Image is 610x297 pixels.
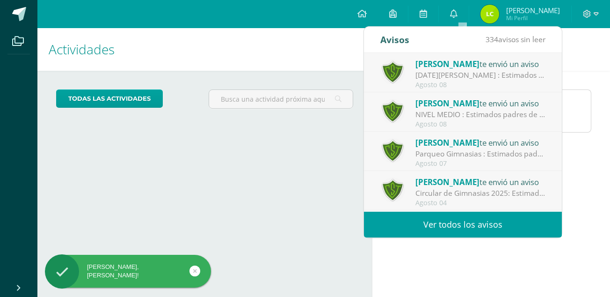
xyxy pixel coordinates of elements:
img: 6f5ff69043559128dc4baf9e9c0f15a0.png [380,178,405,202]
span: Mi Perfil [506,14,560,22]
div: te envió un aviso [415,136,545,148]
div: te envió un aviso [415,58,545,70]
span: 334 [486,34,498,45]
div: te envió un aviso [415,97,545,109]
img: be8aeee595080740077a758395a29e06.png [480,5,499,23]
div: Agosto 08 [415,81,545,89]
div: Circular de Gimnasias 2025: Estimados padres de familia: Reciban un cordial saludo, deseando que ... [415,188,545,199]
div: Avisos [380,27,409,52]
div: te envió un aviso [415,176,545,188]
span: [PERSON_NAME] [415,98,479,109]
span: [PERSON_NAME] [506,6,560,15]
a: Ver todos los avisos [364,212,562,238]
img: c7e4502288b633c389763cda5c4117dc.png [380,138,405,163]
img: c7e4502288b633c389763cda5c4117dc.png [380,99,405,124]
span: [PERSON_NAME] [415,177,479,187]
span: [PERSON_NAME] [415,137,479,148]
div: Agosto 08 [415,120,545,128]
div: Agosto 07 [415,160,545,168]
img: c7e4502288b633c389763cda5c4117dc.png [380,59,405,84]
h1: Actividades [49,28,361,71]
a: todas las Actividades [56,89,163,108]
input: Busca una actividad próxima aquí... [209,90,353,108]
span: [PERSON_NAME] [415,59,479,69]
div: Agosto 04 [415,199,545,207]
div: [PERSON_NAME], [PERSON_NAME]! [45,263,211,280]
div: Lunes 11 de agosto : Estimados padres de familia: Les solicitamos tomar en cuenta la siguiente in... [415,70,545,81]
div: Parqueo Gimnasias : Estimados padres de familia: Les informamos que el parqueo del colegio estará... [415,148,545,159]
div: NIVEL MEDIO : Estimados padres de familia: Les solicitamos que, en caso su hija haga uso del tran... [415,109,545,120]
span: avisos sin leer [486,34,545,45]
